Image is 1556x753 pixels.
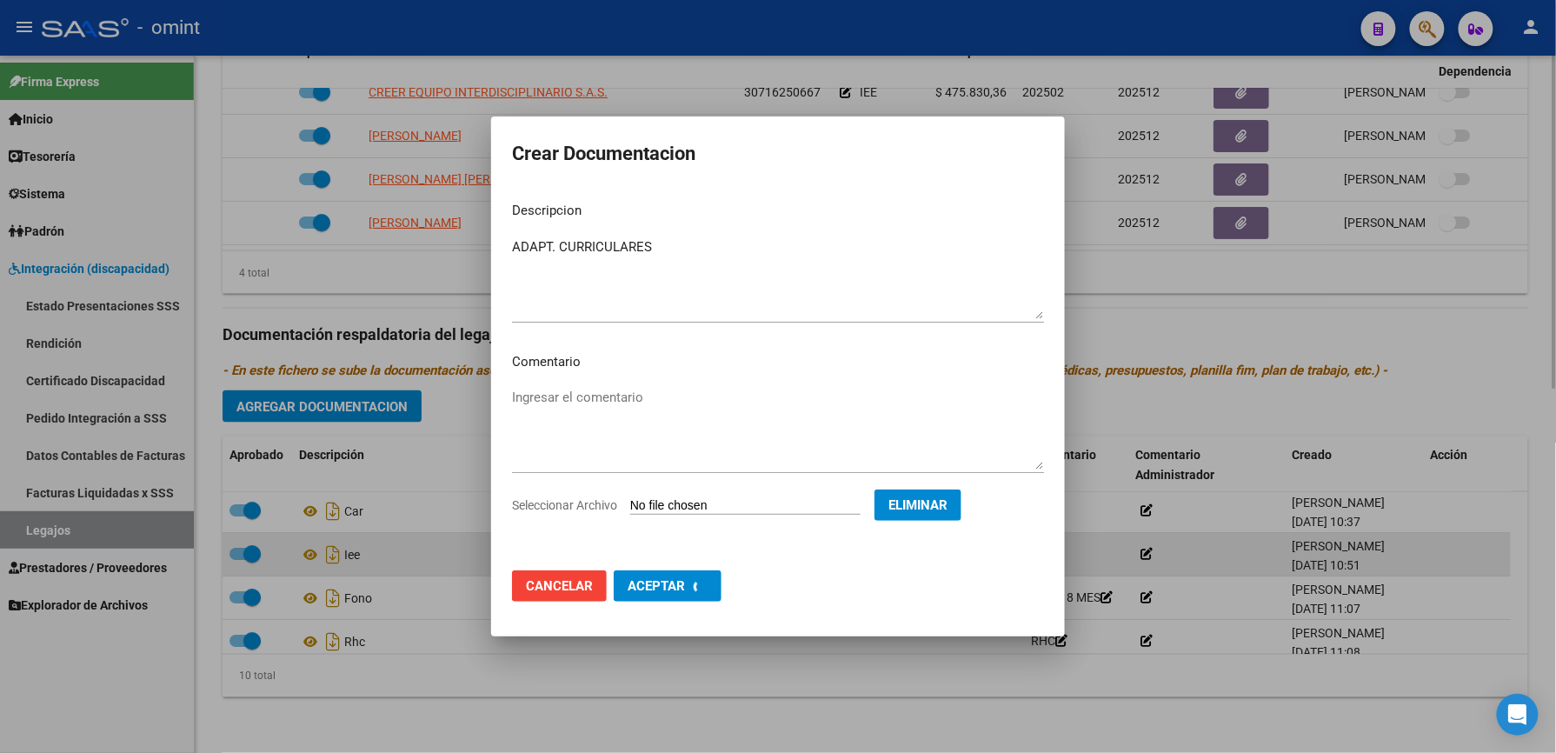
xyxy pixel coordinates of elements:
span: Aceptar [628,578,685,594]
div: Open Intercom Messenger [1497,694,1539,736]
span: Seleccionar Archivo [512,498,617,512]
p: Descripcion [512,201,1044,221]
p: Comentario [512,352,1044,372]
button: Cancelar [512,570,607,602]
span: Eliminar [888,497,948,513]
h2: Crear Documentacion [512,137,1044,170]
span: Cancelar [526,578,593,594]
button: Aceptar [614,570,721,602]
button: Eliminar [874,490,961,521]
